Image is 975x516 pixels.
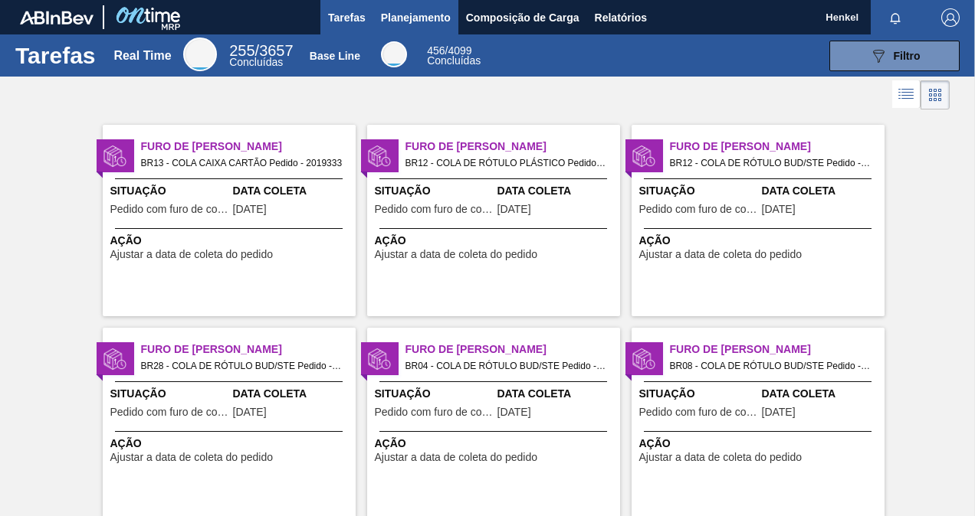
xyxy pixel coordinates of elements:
[639,233,881,249] span: Ação
[639,436,881,452] span: Ação
[670,358,872,374] span: BR08 - COLA DE RÓTULO BUD/STE Pedido - 2018507
[497,204,531,215] span: 03/09/2025
[639,386,758,402] span: Situação
[892,80,921,109] div: Visão em Lista
[632,145,655,168] img: status
[405,341,620,358] span: Furo de Coleta
[20,11,94,24] img: TNhmsLtSVTkK8tSr43FrP2fwEKptu5GPRR3wAAAABJRU5ErkJggg==
[233,183,352,199] span: Data Coleta
[375,233,616,249] span: Ação
[141,358,343,374] span: BR28 - COLA DE RÓTULO BUD/STE Pedido - 2008994
[110,183,229,199] span: Situação
[233,204,267,215] span: 03/09/2025
[595,8,647,27] span: Relatórios
[229,44,293,67] div: Real Time
[427,46,481,66] div: Base Line
[941,8,960,27] img: Logout
[670,341,885,358] span: Furo de Coleta
[368,145,391,168] img: status
[368,348,391,371] img: status
[497,183,616,199] span: Data Coleta
[110,204,229,215] span: Pedido com furo de coleta
[375,386,494,402] span: Situação
[375,204,494,215] span: Pedido com furo de coleta
[229,56,283,68] span: Concluídas
[310,50,360,62] div: Base Line
[375,436,616,452] span: Ação
[497,386,616,402] span: Data Coleta
[233,386,352,402] span: Data Coleta
[427,54,481,67] span: Concluídas
[328,8,366,27] span: Tarefas
[639,249,803,260] span: Ajustar a data de coleta do pedido
[110,452,274,463] span: Ajustar a data de coleta do pedido
[381,8,451,27] span: Planejamento
[110,407,229,418] span: Pedido com furo de coleta
[670,155,872,171] span: BR12 - COLA DE RÓTULO BUD/STE Pedido - 2018505
[639,407,758,418] span: Pedido com furo de coleta
[466,8,579,27] span: Composição de Carga
[405,139,620,155] span: Furo de Coleta
[103,145,126,168] img: status
[375,407,494,418] span: Pedido com furo de coleta
[229,42,254,59] span: 255
[183,38,217,71] div: Real Time
[829,41,960,71] button: Filtro
[762,407,796,418] span: 03/09/2025
[110,249,274,260] span: Ajustar a data de coleta do pedido
[375,183,494,199] span: Situação
[381,41,407,67] div: Base Line
[894,50,921,62] span: Filtro
[141,341,356,358] span: Furo de Coleta
[141,155,343,171] span: BR13 - COLA CAIXA CARTÃO Pedido - 2019333
[375,452,538,463] span: Ajustar a data de coleta do pedido
[427,44,445,57] span: 456
[639,452,803,463] span: Ajustar a data de coleta do pedido
[405,155,608,171] span: BR12 - COLA DE RÓTULO PLÁSTICO Pedido - 2018473
[110,436,352,452] span: Ação
[670,139,885,155] span: Furo de Coleta
[229,42,293,59] span: / 3657
[497,407,531,418] span: 02/09/2025
[103,348,126,371] img: status
[921,80,950,109] div: Visão em Cards
[639,183,758,199] span: Situação
[141,139,356,155] span: Furo de Coleta
[233,407,267,418] span: 31/08/2025
[871,7,920,28] button: Notificações
[113,49,171,63] div: Real Time
[375,249,538,260] span: Ajustar a data de coleta do pedido
[762,183,881,199] span: Data Coleta
[632,348,655,371] img: status
[15,47,96,64] h1: Tarefas
[639,204,758,215] span: Pedido com furo de coleta
[427,44,471,57] span: / 4099
[762,204,796,215] span: 02/09/2025
[110,386,229,402] span: Situação
[762,386,881,402] span: Data Coleta
[405,358,608,374] span: BR04 - COLA DE RÓTULO BUD/STE Pedido - 2018506
[110,233,352,249] span: Ação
